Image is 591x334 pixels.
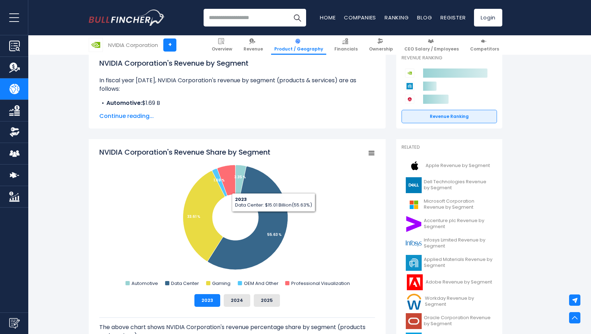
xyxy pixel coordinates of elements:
tspan: 1.69 % [213,178,225,183]
text: Gaming [212,280,230,287]
img: AAPL logo [406,158,423,174]
text: OEM And Other [244,280,279,287]
img: ORCL logo [406,313,422,329]
img: ADBE logo [406,274,423,290]
p: Related [402,144,497,150]
h1: NVIDIA Corporation's Revenue by Segment [99,58,375,68]
a: Overview [209,35,235,55]
span: Workday Revenue by Segment [425,296,493,308]
text: Automotive [131,280,158,287]
span: Ownership [369,46,393,52]
tspan: 33.61 % [187,214,200,219]
span: Product / Geography [274,46,323,52]
img: NVDA logo [89,38,103,52]
img: AMAT logo [406,255,422,271]
tspan: 3.35 % [234,174,246,180]
a: CEO Salary / Employees [401,35,462,55]
svg: NVIDIA Corporation's Revenue Share by Segment [99,147,375,288]
text: Data Center [171,280,199,287]
img: DELL logo [406,177,422,193]
span: Adobe Revenue by Segment [426,279,492,285]
a: Register [440,14,466,21]
a: Revenue [240,35,266,55]
span: CEO Salary / Employees [404,46,459,52]
img: NVIDIA Corporation competitors logo [405,68,414,78]
a: Ranking [385,14,409,21]
a: Applied Materials Revenue by Segment [402,253,497,273]
a: Accenture plc Revenue by Segment [402,214,497,234]
tspan: NVIDIA Corporation's Revenue Share by Segment [99,147,270,157]
span: Revenue [244,46,263,52]
a: Financials [331,35,361,55]
span: Continue reading... [99,112,375,120]
a: Companies [344,14,376,21]
tspan: 55.63 % [267,232,282,237]
span: Infosys Limited Revenue by Segment [424,237,493,249]
p: In fiscal year [DATE], NVIDIA Corporation's revenue by segment (products & services) are as follows: [99,76,375,93]
button: 2023 [194,294,220,307]
button: 2024 [224,294,250,307]
button: Search [288,9,306,26]
li: $1.69 B [99,99,375,107]
span: Apple Revenue by Segment [426,163,490,169]
a: Competitors [467,35,502,55]
img: Applied Materials competitors logo [405,82,414,91]
p: Revenue Ranking [402,55,497,61]
a: Adobe Revenue by Segment [402,273,497,292]
img: WDAY logo [406,294,423,310]
a: Login [474,9,502,26]
div: NVIDIA Corporation [108,41,158,49]
a: Ownership [366,35,396,55]
span: Overview [212,46,232,52]
img: Broadcom competitors logo [405,95,414,104]
a: Apple Revenue by Segment [402,156,497,175]
span: Financials [334,46,358,52]
a: Home [320,14,335,21]
a: Microsoft Corporation Revenue by Segment [402,195,497,214]
img: MSFT logo [406,197,422,213]
a: Go to homepage [89,10,165,26]
span: Microsoft Corporation Revenue by Segment [424,198,493,210]
span: Applied Materials Revenue by Segment [424,257,493,269]
b: Automotive: [106,99,142,107]
span: Competitors [470,46,499,52]
a: + [163,38,176,52]
span: Dell Technologies Revenue by Segment [424,179,493,191]
a: Blog [417,14,432,21]
a: Product / Geography [271,35,326,55]
button: 2025 [254,294,280,307]
span: Oracle Corporation Revenue by Segment [424,315,493,327]
text: Professional Visualization [291,280,350,287]
a: Dell Technologies Revenue by Segment [402,175,497,195]
span: Accenture plc Revenue by Segment [424,218,493,230]
img: ACN logo [406,216,422,232]
img: INFY logo [406,235,422,251]
img: Ownership [9,127,20,137]
img: Bullfincher logo [89,10,165,26]
a: Infosys Limited Revenue by Segment [402,234,497,253]
a: Revenue Ranking [402,110,497,123]
a: Workday Revenue by Segment [402,292,497,311]
a: Oracle Corporation Revenue by Segment [402,311,497,331]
